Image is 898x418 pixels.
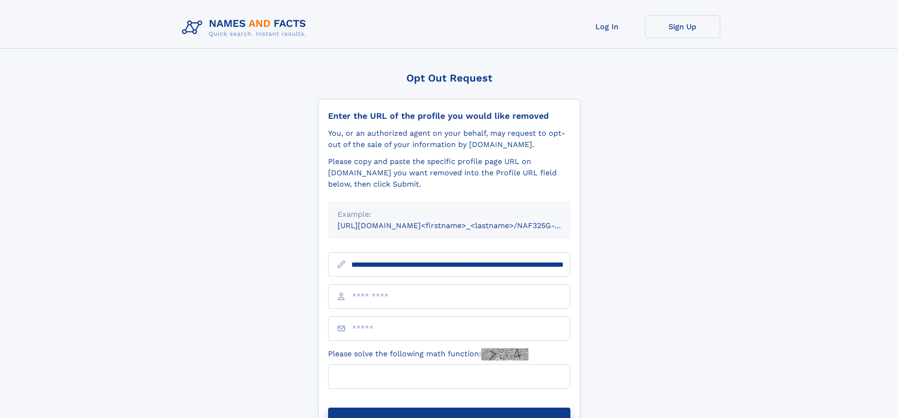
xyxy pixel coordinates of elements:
[318,72,580,84] div: Opt Out Request
[569,15,645,38] a: Log In
[338,209,561,220] div: Example:
[328,128,570,150] div: You, or an authorized agent on your behalf, may request to opt-out of the sale of your informatio...
[328,348,528,361] label: Please solve the following math function:
[338,221,588,230] small: [URL][DOMAIN_NAME]<firstname>_<lastname>/NAF325G-xxxxxxxx
[328,156,570,190] div: Please copy and paste the specific profile page URL on [DOMAIN_NAME] you want removed into the Pr...
[645,15,720,38] a: Sign Up
[178,15,314,41] img: Logo Names and Facts
[328,111,570,121] div: Enter the URL of the profile you would like removed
